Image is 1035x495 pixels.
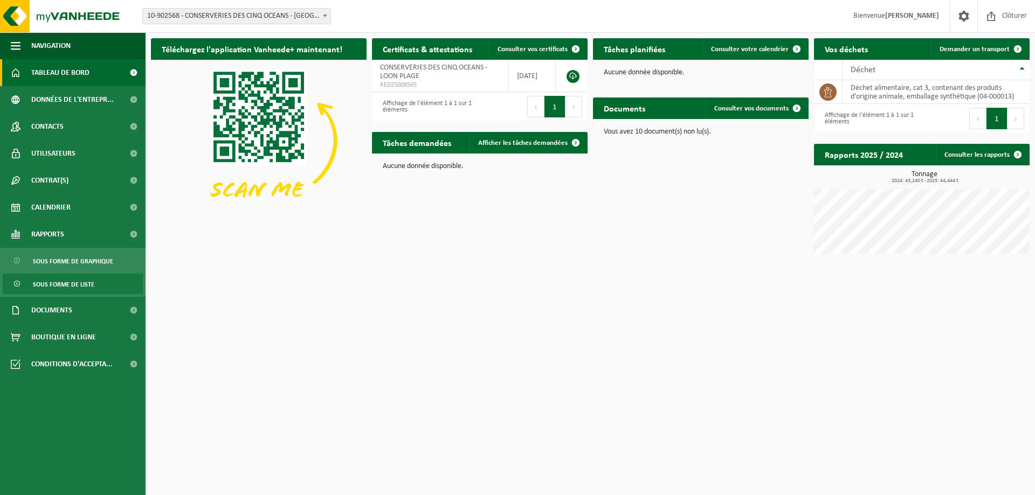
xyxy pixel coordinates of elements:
[31,324,96,351] span: Boutique en ligne
[814,144,914,165] h2: Rapports 2025 / 2024
[851,66,875,74] span: Déchet
[604,69,798,76] p: Aucune donnée disponible.
[31,221,64,248] span: Rapports
[498,46,568,53] span: Consulter vos certificats
[31,297,72,324] span: Documents
[3,250,143,271] a: Sous forme de graphique
[814,38,879,59] h2: Vos déchets
[3,274,143,294] a: Sous forme de liste
[819,171,1030,184] h3: Tonnage
[372,38,483,59] h2: Certificats & attestations
[33,251,113,271] span: Sous forme de graphique
[31,194,71,221] span: Calendrier
[819,178,1030,184] span: 2024: 43,240 t - 2025: 44,444 t
[380,81,500,89] span: RED25008565
[931,38,1029,60] a: Demander un transport
[31,351,113,378] span: Conditions d'accepta...
[936,144,1029,165] a: Consulter les rapports
[151,60,367,221] img: Download de VHEPlus App
[478,140,568,147] span: Afficher les tâches demandées
[702,38,808,60] a: Consulter votre calendrier
[1008,108,1024,129] button: Next
[31,59,89,86] span: Tableau de bord
[31,32,71,59] span: Navigation
[151,38,353,59] h2: Téléchargez l'application Vanheede+ maintenant!
[969,108,986,129] button: Previous
[377,95,474,118] div: Affichage de l'élément 1 à 1 sur 1 éléments
[604,128,798,136] p: Vous avez 10 document(s) non lu(s).
[372,132,462,153] h2: Tâches demandées
[143,9,330,24] span: 10-902568 - CONSERVERIES DES CINQ OCEANS - LOON PLAGE
[31,113,64,140] span: Contacts
[383,163,577,170] p: Aucune donnée disponible.
[470,132,586,154] a: Afficher les tâches demandées
[843,80,1030,104] td: déchet alimentaire, cat 3, contenant des produits d'origine animale, emballage synthétique (04-00...
[593,38,676,59] h2: Tâches planifiées
[489,38,586,60] a: Consulter vos certificats
[380,64,487,80] span: CONSERVERIES DES CINQ OCEANS - LOON PLAGE
[819,107,916,130] div: Affichage de l'élément 1 à 1 sur 1 éléments
[527,96,544,117] button: Previous
[509,60,556,92] td: [DATE]
[33,274,94,295] span: Sous forme de liste
[565,96,582,117] button: Next
[885,12,939,20] strong: [PERSON_NAME]
[711,46,789,53] span: Consulter votre calendrier
[706,97,808,119] a: Consulter vos documents
[31,86,114,113] span: Données de l'entrepr...
[940,46,1010,53] span: Demander un transport
[142,8,331,24] span: 10-902568 - CONSERVERIES DES CINQ OCEANS - LOON PLAGE
[593,97,656,118] h2: Documents
[714,105,789,112] span: Consulter vos documents
[544,96,565,117] button: 1
[986,108,1008,129] button: 1
[31,140,75,167] span: Utilisateurs
[31,167,68,194] span: Contrat(s)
